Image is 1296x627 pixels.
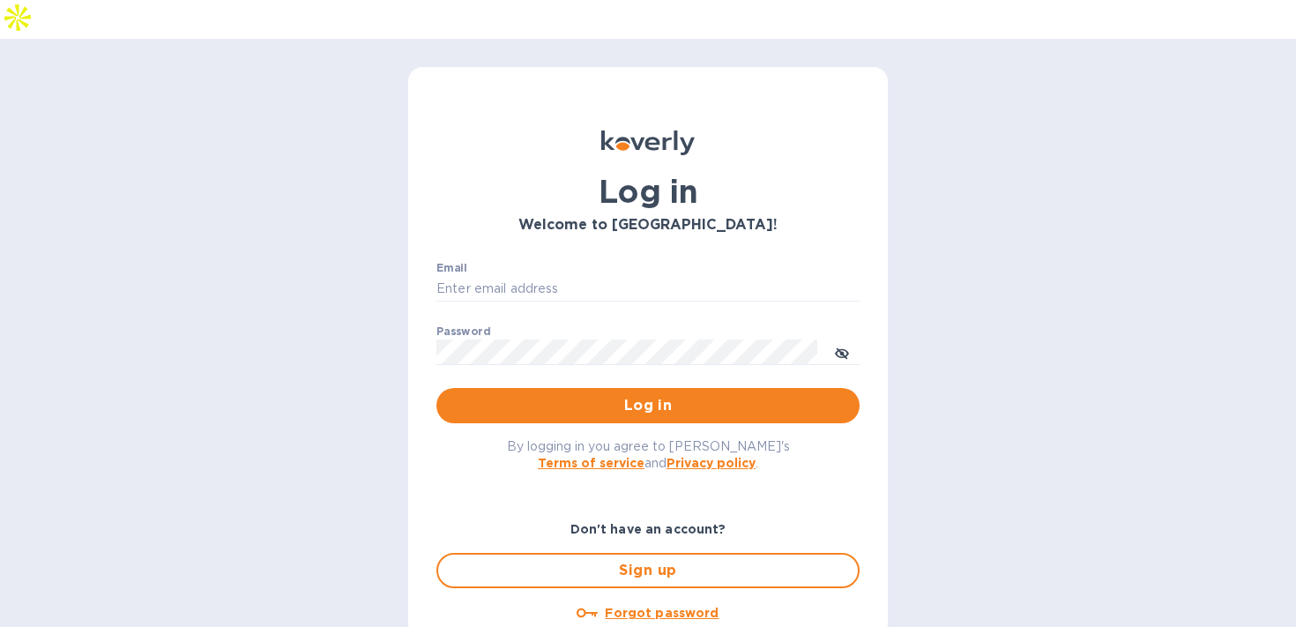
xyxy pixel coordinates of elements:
input: Enter email address [436,276,860,302]
b: Don't have an account? [570,522,726,536]
button: toggle password visibility [824,334,860,369]
a: Privacy policy [667,456,756,470]
label: Password [436,326,490,337]
u: Forgot password [605,606,719,620]
h3: Welcome to [GEOGRAPHIC_DATA]! [436,217,860,234]
a: Terms of service [538,456,644,470]
img: Koverly [601,131,695,155]
span: Sign up [452,560,844,581]
button: Sign up [436,553,860,588]
h1: Log in [436,173,860,210]
label: Email [436,263,467,273]
span: By logging in you agree to [PERSON_NAME]'s and . [507,439,790,470]
button: Log in [436,388,860,423]
span: Log in [451,395,845,416]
